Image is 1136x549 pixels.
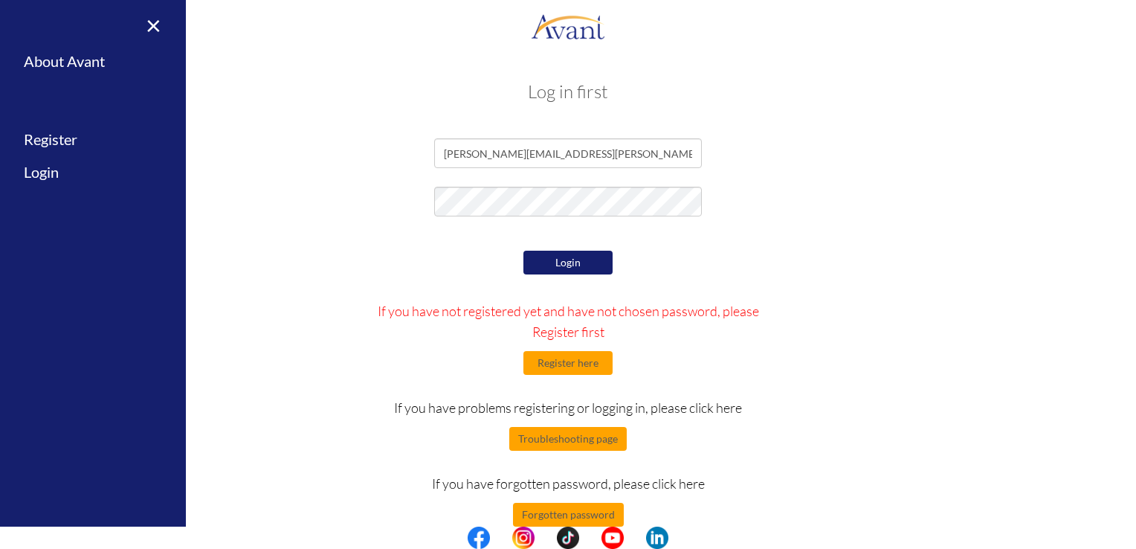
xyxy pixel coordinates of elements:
p: If you have not registered yet and have not chosen password, please Register first [362,301,775,342]
input: Email [434,138,702,168]
button: Register here [523,351,613,375]
img: blank.png [490,527,512,549]
button: Login [523,251,613,274]
img: yt.png [601,527,624,549]
p: If you have problems registering or logging in, please click here [362,397,775,418]
img: in.png [512,527,535,549]
img: logo.png [531,4,605,48]
img: blank.png [535,527,557,549]
img: fb.png [468,527,490,549]
button: Troubleshooting page [509,427,627,451]
img: blank.png [624,527,646,549]
img: blank.png [579,527,601,549]
p: If you have forgotten password, please click here [362,473,775,494]
h3: Log in first [144,82,992,101]
img: li.png [646,527,668,549]
button: Forgotten password [513,503,624,527]
img: tt.png [557,527,579,549]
